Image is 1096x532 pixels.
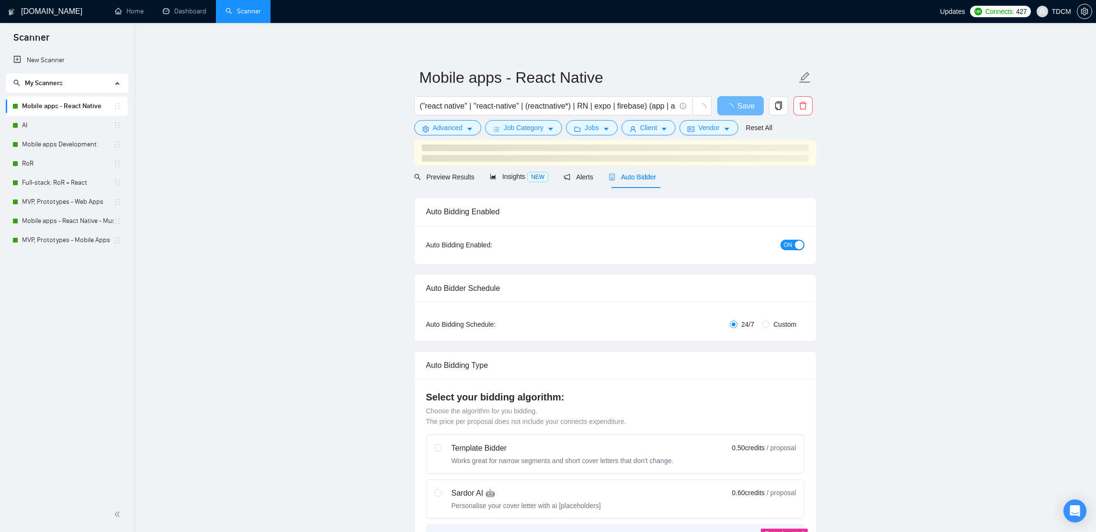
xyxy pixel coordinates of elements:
span: search [414,174,421,180]
span: holder [113,122,121,129]
span: caret-down [603,125,610,133]
span: Advanced [433,122,463,133]
img: logo [8,4,15,20]
li: New Scanner [6,51,128,70]
div: Auto Bidding Enabled [426,198,804,225]
span: My Scanners [13,79,63,87]
div: Auto Bidding Schedule: [426,319,552,330]
a: Mobile apps - React Native [22,97,113,116]
span: caret-down [547,125,554,133]
span: Client [640,122,657,133]
button: idcardVendorcaret-down [679,120,738,135]
span: Job Category [504,122,543,133]
span: Choose the algorithm for you bidding. The price per proposal does not include your connects expen... [426,407,626,425]
span: ON [784,240,792,250]
a: homeHome [115,7,144,15]
span: Scanner [6,31,57,51]
span: loading [726,103,737,111]
a: MVP, Prototypes - Mobile Apps [22,231,113,250]
li: Mobile apps Development [6,135,128,154]
span: Connects: [985,6,1014,17]
button: folderJobscaret-down [566,120,618,135]
span: notification [564,174,570,180]
li: MVP, Prototypes - Mobile Apps [6,231,128,250]
button: userClientcaret-down [621,120,676,135]
a: Full-stack: RoR + React [22,173,113,192]
li: Full-stack: RoR + React [6,173,128,192]
span: caret-down [466,125,473,133]
a: AI [22,116,113,135]
span: Insights [490,173,548,180]
span: info-circle [680,103,686,109]
li: RoR [6,154,128,173]
li: Mobile apps - React Native [6,97,128,116]
h4: Select your bidding algorithm: [426,390,804,404]
span: caret-down [661,125,667,133]
span: delete [794,101,812,110]
span: holder [113,102,121,110]
span: Auto Bidder [609,173,656,181]
span: setting [422,125,429,133]
span: Alerts [564,173,593,181]
li: MVP, Prototypes - Web Apps [6,192,128,211]
span: 427 [1016,6,1027,17]
span: caret-down [723,125,730,133]
a: Reset All [746,122,772,133]
div: Personalise your cover letter with ai [placeholders] [452,501,601,510]
div: Auto Bidder Schedule [426,275,804,302]
span: Save [737,100,755,112]
span: holder [113,141,121,148]
a: MVP, Prototypes - Web Apps [22,192,113,211]
span: user [1039,8,1046,15]
span: user [630,125,636,133]
span: / proposal [767,488,796,498]
span: holder [113,198,121,206]
a: setting [1077,8,1092,15]
div: Auto Bidding Enabled: [426,240,552,250]
button: copy [769,96,788,115]
span: / proposal [767,443,796,453]
span: Jobs [585,122,599,133]
button: barsJob Categorycaret-down [485,120,562,135]
button: delete [793,96,813,115]
input: Search Freelance Jobs... [420,100,676,112]
div: Sardor AI 🤖 [452,488,601,499]
span: double-left [114,510,124,519]
span: My Scanners [25,79,63,87]
div: Auto Bidding Type [426,352,804,379]
div: Works great for narrow segments and short cover letters that don't change. [452,456,674,465]
a: RoR [22,154,113,173]
a: Mobile apps - React Native - Music [22,211,113,231]
span: 0.60 credits [732,488,765,498]
input: Scanner name... [419,66,797,89]
span: bars [493,125,500,133]
button: settingAdvancedcaret-down [414,120,481,135]
span: 24/7 [737,319,758,330]
div: Template Bidder [452,443,674,454]
li: Mobile apps - React Native - Music [6,211,128,231]
button: Save [717,96,764,115]
img: upwork-logo.png [974,8,982,15]
span: Updates [940,8,965,15]
span: Custom [769,319,800,330]
span: holder [113,179,121,187]
button: setting [1077,4,1092,19]
span: holder [113,217,121,225]
li: AI [6,116,128,135]
a: Mobile apps Development [22,135,113,154]
span: Preview Results [414,173,475,181]
span: area-chart [490,173,497,180]
div: Open Intercom Messenger [1063,499,1086,522]
span: search [13,79,20,86]
span: edit [799,71,811,84]
a: searchScanner [226,7,261,15]
span: copy [769,101,788,110]
span: robot [609,174,615,180]
span: holder [113,236,121,244]
a: New Scanner [13,51,120,70]
span: folder [574,125,581,133]
span: NEW [527,172,548,182]
span: loading [698,103,706,112]
span: idcard [688,125,694,133]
